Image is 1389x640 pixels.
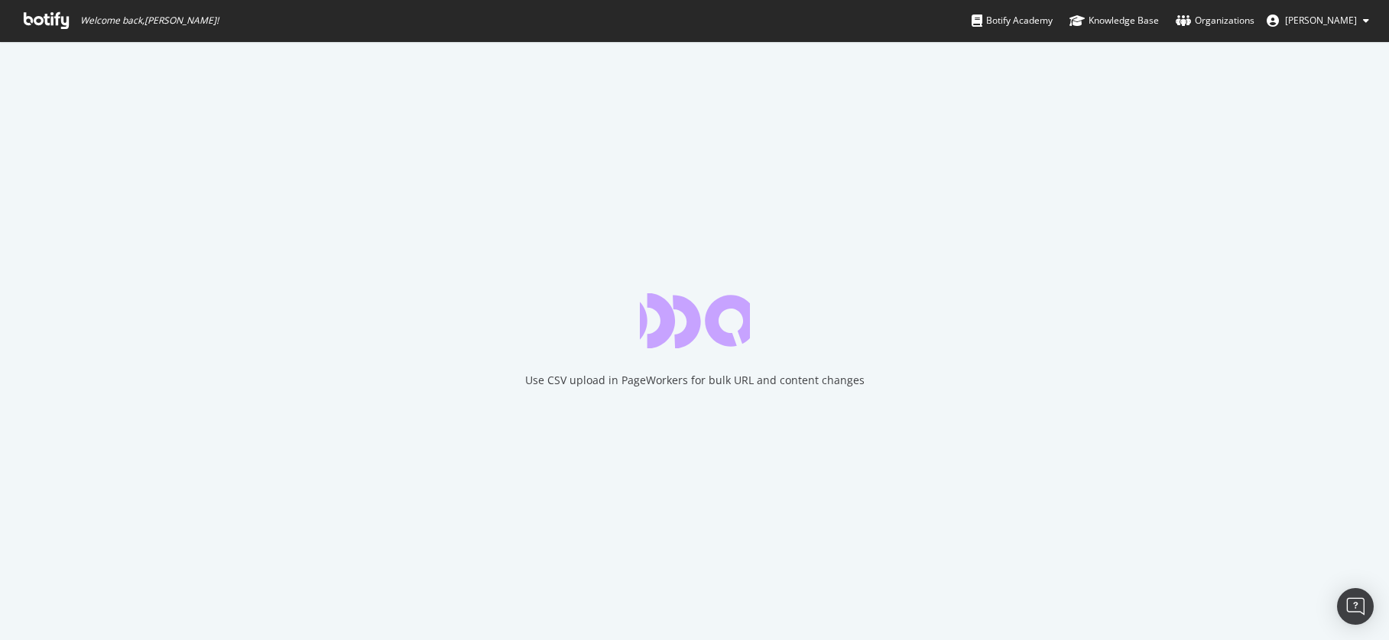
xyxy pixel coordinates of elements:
[1069,13,1159,28] div: Knowledge Base
[1285,14,1357,27] span: Judith Lungstraß
[80,15,219,27] span: Welcome back, [PERSON_NAME] !
[525,373,865,388] div: Use CSV upload in PageWorkers for bulk URL and content changes
[972,13,1053,28] div: Botify Academy
[1337,588,1374,625] div: Open Intercom Messenger
[640,293,750,348] div: animation
[1176,13,1254,28] div: Organizations
[1254,8,1381,33] button: [PERSON_NAME]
